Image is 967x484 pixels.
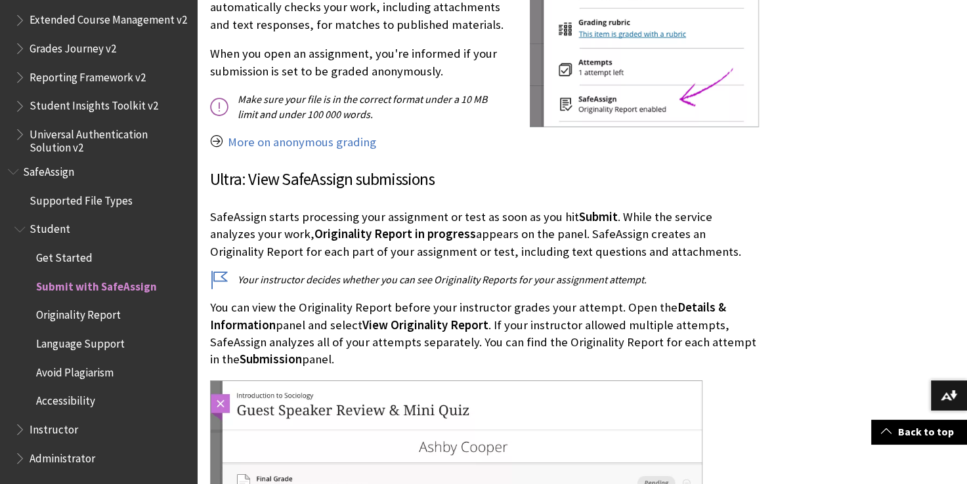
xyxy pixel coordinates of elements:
span: Instructor [30,418,78,436]
span: Avoid Plagiarism [36,361,114,379]
span: Originality Report in progress [314,226,476,241]
nav: Book outline for Blackboard SafeAssign [8,161,189,469]
span: Reporting Framework v2 [30,66,146,84]
span: Submission [240,352,302,367]
a: Back to top [871,420,967,444]
span: Supported File Types [30,190,133,207]
span: Grades Journey v2 [30,37,116,55]
span: Student Insights Toolkit v2 [30,95,158,113]
span: Language Support [36,333,125,350]
p: Your instructor decides whether you can see Originality Reports for your assignment attempt. [210,272,760,287]
span: Accessibility [36,390,95,408]
span: View Originality Report [362,317,488,333]
p: You can view the Originality Report before your instructor grades your attempt. Open the panel an... [210,299,760,368]
span: Details & Information [210,300,726,332]
a: More on anonymous grading [228,134,376,150]
p: Make sure your file is in the correct format under a 10 MB limit and under 100 000 words. [210,92,760,121]
p: SafeAssign starts processing your assignment or test as soon as you hit . While the service analy... [210,209,760,260]
h3: Ultra: View SafeAssign submissions [210,167,760,192]
span: Student [30,218,70,236]
p: When you open an assignment, you're informed if your submission is set to be graded anonymously. [210,45,760,79]
span: Universal Authentication Solution v2 [30,123,188,154]
span: Get Started [36,247,93,264]
span: Originality Report [36,304,121,322]
span: SafeAssign [23,161,74,178]
span: Administrator [30,447,95,465]
span: Extended Course Management v2 [30,9,187,27]
span: Submit with SafeAssign [36,275,157,293]
span: Submit [579,209,618,224]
